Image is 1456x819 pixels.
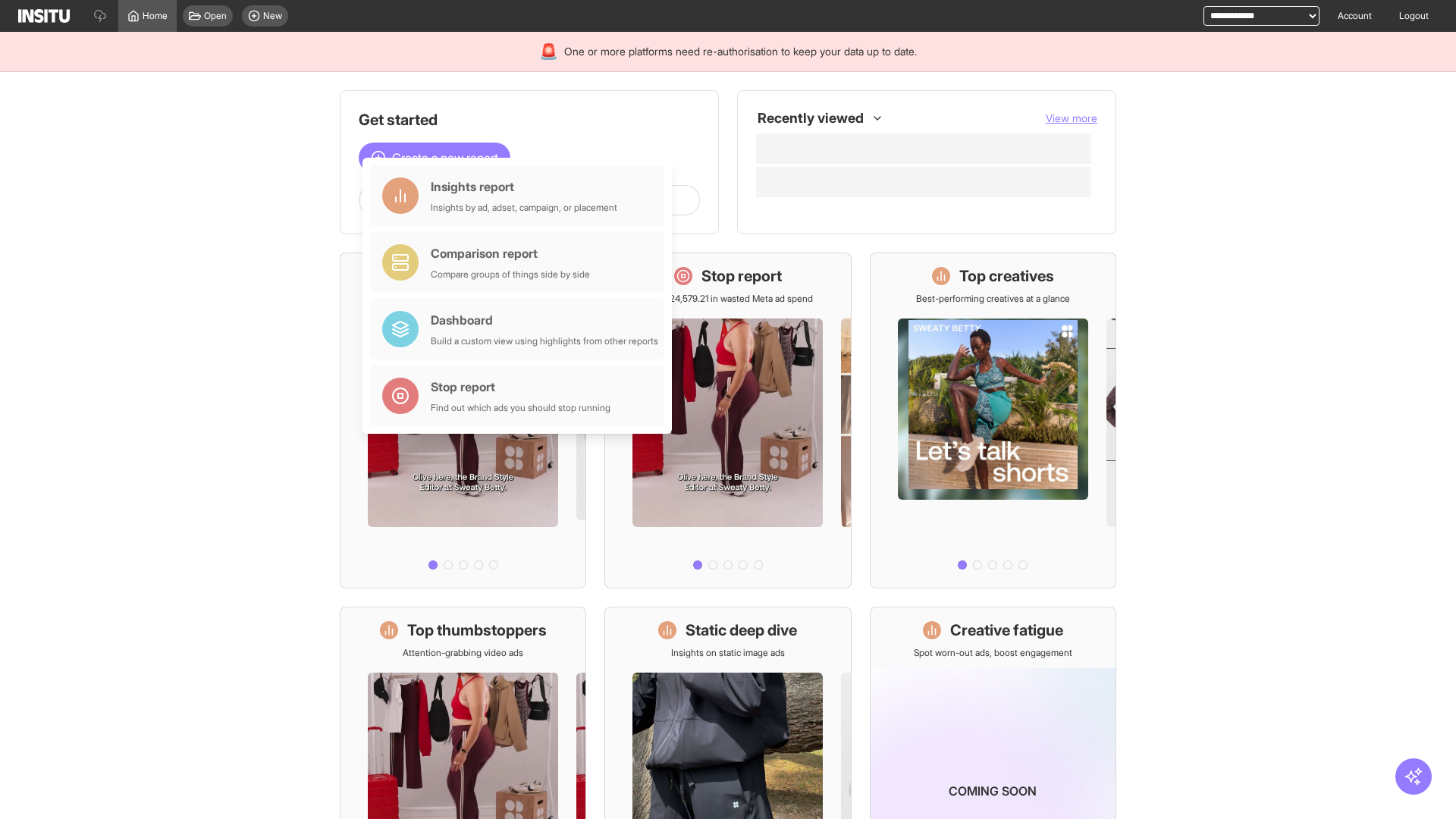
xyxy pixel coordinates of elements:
div: Compare groups of things side by side [431,268,590,281]
h1: Top creatives [959,265,1054,287]
p: Best-performing creatives at a glance [916,293,1070,305]
div: 🚨 [539,41,558,62]
a: What's live nowSee all active ads instantly [340,253,586,588]
h1: Stop report [701,265,782,287]
div: Build a custom view using highlights from other reports [431,335,658,347]
p: Save £24,579.21 in wasted Meta ad spend [642,293,813,305]
div: Dashboard [431,311,658,329]
a: Stop reportSave £24,579.21 in wasted Meta ad spend [604,253,851,588]
div: Insights by ad, adset, campaign, or placement [431,202,617,214]
img: Logo [18,9,70,23]
div: Stop report [431,378,610,396]
h1: Get started [359,109,700,130]
span: Create a new report [392,149,498,167]
p: Insights on static image ads [671,647,785,659]
p: Attention-grabbing video ads [403,647,523,659]
div: Comparison report [431,244,590,262]
button: Create a new report [359,143,510,173]
h1: Static deep dive [686,620,797,641]
div: Insights report [431,177,617,196]
span: Home [143,10,168,22]
button: View more [1046,111,1097,126]
span: One or more platforms need re-authorisation to keep your data up to date. [564,44,917,59]
h1: Top thumbstoppers [407,620,547,641]
span: View more [1046,111,1097,124]
a: Top creativesBest-performing creatives at a glance [870,253,1116,588]
span: New [263,10,282,22]
div: Find out which ads you should stop running [431,402,610,414]
span: Open [204,10,227,22]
